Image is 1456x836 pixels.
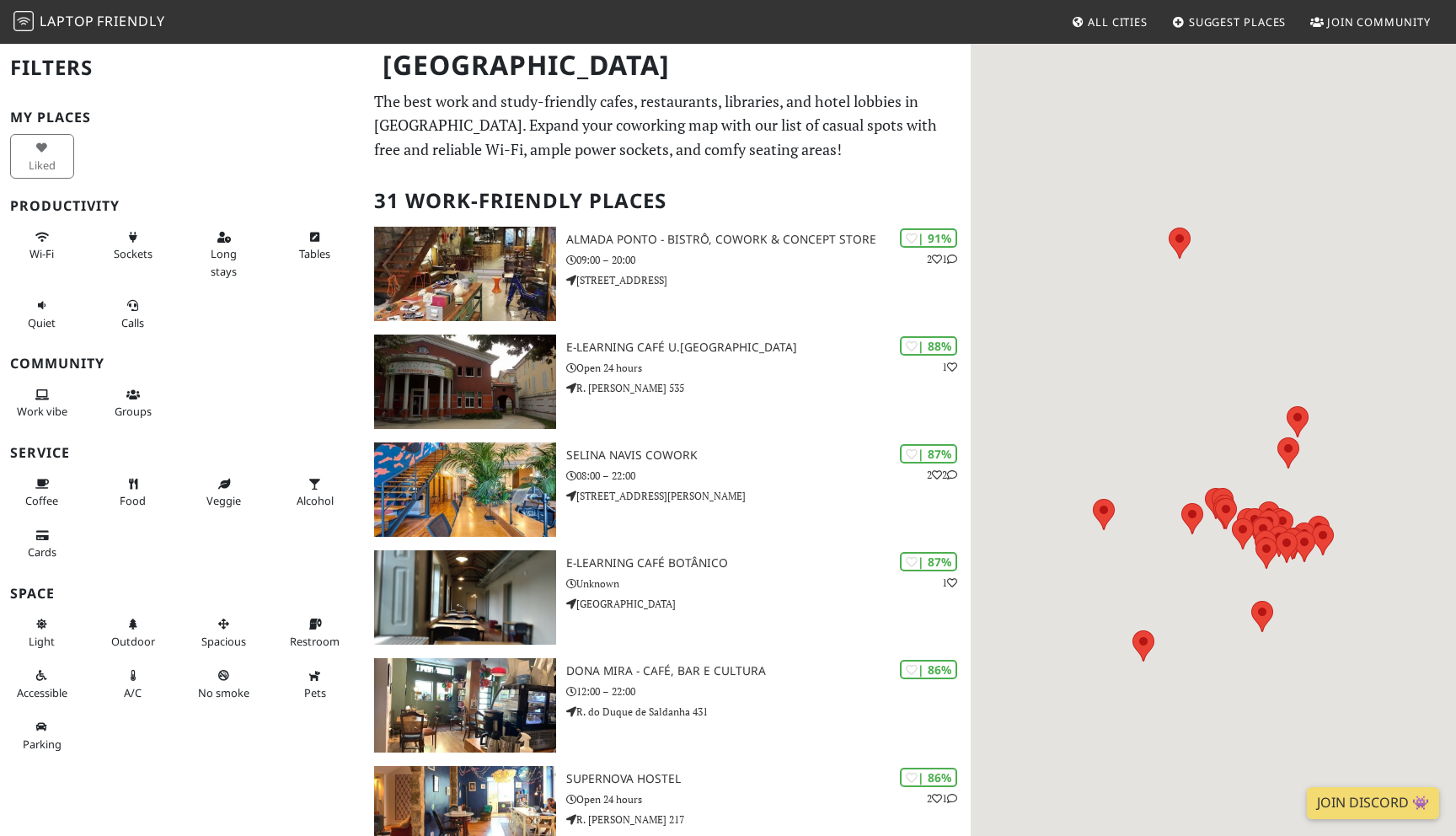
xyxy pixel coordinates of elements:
button: Spacious [192,610,256,655]
h3: Almada Ponto - Bistrô, Cowork & Concept Store [566,233,971,247]
img: E-learning Café Botânico [374,550,556,645]
span: Friendly [97,12,164,30]
span: Group tables [115,404,152,419]
span: People working [17,404,67,419]
p: Unknown [566,576,971,592]
button: Cards [10,522,74,566]
span: Spacious [201,634,246,649]
button: A/C [101,662,165,706]
button: No smoke [192,662,256,706]
h3: My Places [10,110,354,126]
p: R. [PERSON_NAME] 535 [566,380,971,396]
button: Parking [10,713,74,758]
p: Open 24 hours [566,360,971,376]
span: All Cities [1088,14,1148,29]
p: [GEOGRAPHIC_DATA] [566,596,971,612]
button: Outdoor [101,610,165,655]
p: 09:00 – 20:00 [566,252,971,268]
a: Almada Ponto - Bistrô, Cowork & Concept Store | 91% 21 Almada Ponto - Bistrô, Cowork & Concept St... [364,227,971,321]
span: Video/audio calls [121,315,144,330]
p: 2 2 [927,467,957,483]
h3: Community [10,356,354,372]
button: Sockets [101,223,165,268]
button: Light [10,610,74,655]
h3: Service [10,445,354,461]
span: Natural light [29,634,55,649]
span: Smoke free [198,685,249,700]
h3: Supernova Hostel [566,772,971,786]
a: Join Discord 👾 [1307,787,1439,819]
h2: 31 Work-Friendly Places [374,175,961,227]
span: Credit cards [28,544,56,560]
span: Stable Wi-Fi [29,246,54,261]
span: Suggest Places [1189,14,1287,29]
button: Pets [283,662,347,706]
a: Join Community [1303,7,1437,37]
span: Power sockets [114,246,153,261]
a: Selina Navis CoWork | 87% 22 Selina Navis CoWork 08:00 – 22:00 [STREET_ADDRESS][PERSON_NAME] [364,442,971,537]
span: Alcohol [297,493,334,508]
p: 2 1 [927,790,957,807]
p: [STREET_ADDRESS][PERSON_NAME] [566,488,971,504]
span: Quiet [28,315,56,330]
p: [STREET_ADDRESS] [566,272,971,288]
a: E-learning Café Botânico | 87% 1 E-learning Café Botânico Unknown [GEOGRAPHIC_DATA] [364,550,971,645]
p: 2 1 [927,251,957,267]
button: Veggie [192,470,256,515]
span: Outdoor area [111,634,155,649]
button: Restroom [283,610,347,655]
div: | 86% [900,660,957,679]
h3: e-learning Café U.[GEOGRAPHIC_DATA] [566,340,971,355]
h2: Filters [10,42,354,94]
span: Veggie [206,493,241,508]
img: e-learning Café U.Porto [374,335,556,429]
h3: Productivity [10,198,354,214]
p: R. do Duque de Saldanha 431 [566,704,971,720]
span: Accessible [17,685,67,700]
h3: Selina Navis CoWork [566,448,971,463]
span: Restroom [290,634,340,649]
button: Calls [101,292,165,336]
button: Accessible [10,662,74,706]
div: | 91% [900,228,957,248]
button: Long stays [192,223,256,285]
span: Parking [23,737,62,752]
span: Pet friendly [304,685,326,700]
img: Selina Navis CoWork [374,442,556,537]
span: Work-friendly tables [299,246,330,261]
div: | 86% [900,768,957,787]
a: All Cities [1064,7,1154,37]
button: Work vibe [10,381,74,426]
h3: Space [10,586,354,602]
img: LaptopFriendly [13,11,34,31]
span: Join Community [1327,14,1431,29]
p: 08:00 – 22:00 [566,468,971,484]
img: Almada Ponto - Bistrô, Cowork & Concept Store [374,227,556,321]
button: Wi-Fi [10,223,74,268]
span: Food [120,493,146,508]
p: 1 [942,575,957,591]
button: Tables [283,223,347,268]
span: Laptop [40,12,94,30]
a: e-learning Café U.Porto | 88% 1 e-learning Café U.[GEOGRAPHIC_DATA] Open 24 hours R. [PERSON_NAME... [364,335,971,429]
span: Coffee [25,493,58,508]
a: Suggest Places [1165,7,1293,37]
button: Quiet [10,292,74,336]
div: | 87% [900,552,957,571]
img: Dona Mira - Café, Bar e Cultura [374,658,556,753]
div: | 88% [900,336,957,356]
p: 1 [942,359,957,375]
span: Air conditioned [124,685,142,700]
h3: E-learning Café Botânico [566,556,971,571]
p: Open 24 hours [566,791,971,807]
span: Long stays [211,246,237,278]
p: The best work and study-friendly cafes, restaurants, libraries, and hotel lobbies in [GEOGRAPHIC_... [374,89,961,162]
h1: [GEOGRAPHIC_DATA] [369,42,967,88]
a: Dona Mira - Café, Bar e Cultura | 86% Dona Mira - Café, Bar e Cultura 12:00 – 22:00 R. do Duque d... [364,658,971,753]
button: Food [101,470,165,515]
div: | 87% [900,444,957,464]
button: Groups [101,381,165,426]
button: Coffee [10,470,74,515]
button: Alcohol [283,470,347,515]
p: R. [PERSON_NAME] 217 [566,812,971,828]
